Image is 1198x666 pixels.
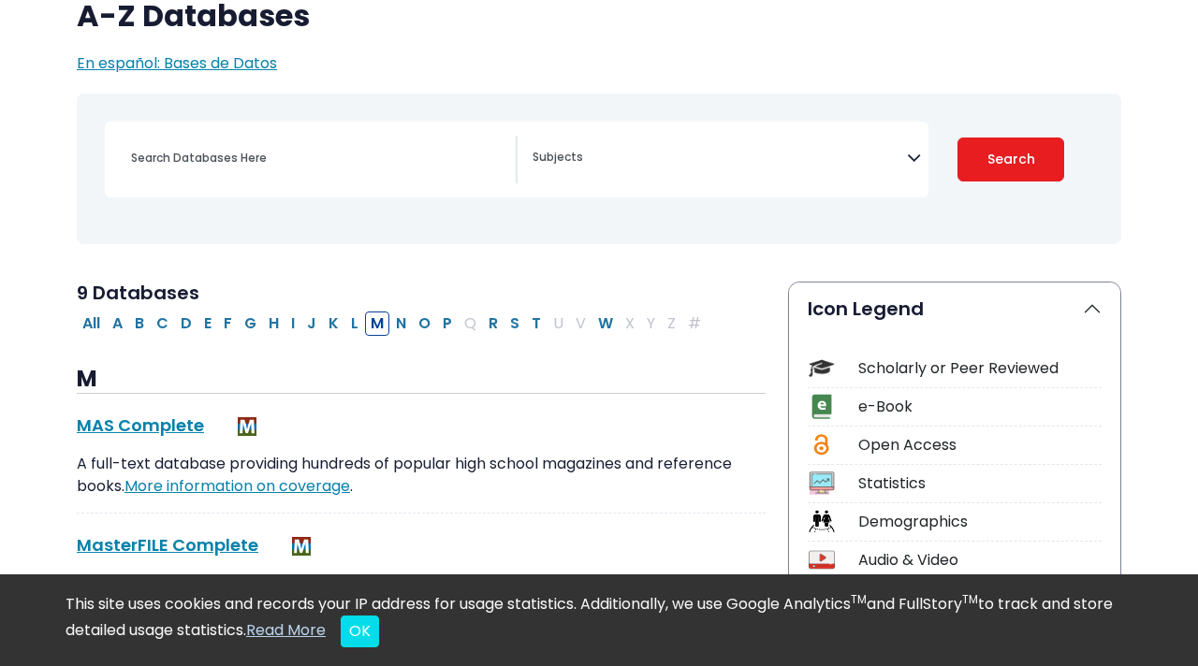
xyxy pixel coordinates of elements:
sup: TM [962,591,978,607]
button: Filter Results E [198,311,217,336]
button: Filter Results N [390,311,412,336]
button: Filter Results H [263,311,285,336]
button: Submit for Search Results [957,138,1064,181]
button: Filter Results B [129,311,150,336]
img: MeL (Michigan electronic Library) [238,417,256,436]
sup: TM [851,591,867,607]
button: Filter Results I [285,311,300,336]
button: Filter Results L [345,311,364,336]
button: Filter Results S [504,311,525,336]
button: Filter Results K [323,311,344,336]
input: Search database by title or keyword [120,144,516,171]
button: All [77,311,106,336]
div: e-Book [858,396,1102,418]
a: Read More [246,619,326,641]
button: Filter Results O [413,311,436,336]
button: Filter Results D [175,311,197,336]
div: Demographics [858,511,1102,533]
button: Close [341,615,379,647]
button: Filter Results C [151,311,174,336]
div: Scholarly or Peer Reviewed [858,357,1102,380]
button: Filter Results J [301,311,322,336]
a: MasterFILE Complete [77,533,258,557]
button: Filter Results P [437,311,458,336]
button: Filter Results F [218,311,238,336]
div: This site uses cookies and records your IP address for usage statistics. Additionally, we use Goo... [66,593,1132,647]
button: Filter Results T [526,311,547,336]
textarea: Search [533,152,907,166]
div: Alpha-list to filter by first letter of database name [77,311,709,333]
p: Includes articles and reference books from the world's leading publishers, and includes a collect... [77,572,766,617]
a: More information on coverage [124,475,350,497]
button: Filter Results M [365,311,389,336]
span: 9 Databases [77,280,199,306]
img: Icon Demographics [809,509,834,534]
button: Filter Results R [483,311,504,336]
h3: M [77,366,766,394]
a: MAS Complete [77,413,204,437]
img: Icon e-Book [809,394,834,419]
button: Filter Results W [592,311,619,336]
div: Statistics [858,472,1102,495]
button: Filter Results G [239,311,262,336]
img: Icon Scholarly or Peer Reviewed [809,355,834,381]
img: Icon Statistics [809,471,834,496]
div: Audio & Video [858,549,1102,572]
button: Icon Legend [789,282,1120,335]
img: MeL (Michigan electronic Library) [292,537,311,556]
img: Icon Audio & Video [809,547,834,572]
nav: Search filters [77,94,1121,244]
a: En español: Bases de Datos [77,52,277,74]
button: Filter Results A [107,311,128,336]
div: Open Access [858,434,1102,456]
img: Icon Open Access [810,432,833,457]
p: A full-text database providing hundreds of popular high school magazines and reference books. . [77,453,766,498]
